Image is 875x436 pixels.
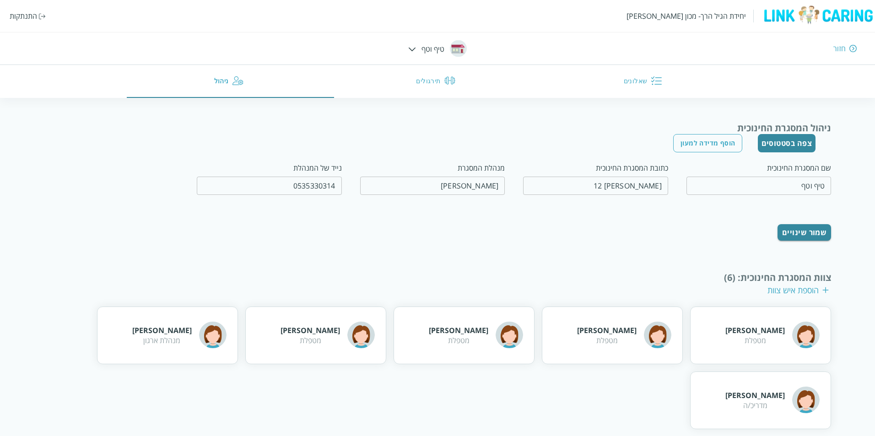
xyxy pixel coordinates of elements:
div: צוות המסגרת החינוכית : (6) [44,271,832,284]
img: טל טיףטף [347,321,375,348]
img: plus [822,287,829,293]
div: [PERSON_NAME] [132,325,192,335]
div: ניהול המסגרת החינוכית [44,122,832,134]
button: תירגולים [334,65,541,98]
img: אתי דנינו [199,321,227,348]
div: [PERSON_NAME] [725,325,785,335]
div: נייד של המנהלת [197,163,342,173]
button: צפה בסטטוסים [758,134,816,152]
div: מטפלת [429,335,488,345]
div: הוספת איש צוות [767,285,829,296]
div: מטפלת [281,335,340,345]
input: מנהלת המסגרת [360,177,505,195]
div: [PERSON_NAME] [429,325,488,335]
input: נייד של המנהלת [197,177,342,195]
img: התנתקות [39,13,46,19]
img: logo [761,5,875,25]
div: [PERSON_NAME] [725,390,785,400]
div: כתובת המסגרת החינוכית [523,163,668,173]
div: [PERSON_NAME] [281,325,340,335]
button: שמור שינויים [778,224,832,241]
div: מנהלת ארגון [132,335,192,345]
img: טופז [792,321,820,348]
button: שאלונים [541,65,748,98]
div: מנהלת המסגרת [360,163,505,173]
input: כתובת המסגרת החינוכית [523,177,668,195]
img: דבורה אסולין [496,321,523,348]
div: מדריכ/ה [725,400,785,410]
input: שם המסגרת החינוכית [686,177,832,195]
img: ניהול [232,75,243,86]
img: מאיה [792,386,820,413]
img: שאלונים [651,75,662,86]
button: הוסף מדידה למעון [673,134,742,152]
div: [PERSON_NAME] [577,325,637,335]
div: התנתקות [10,11,37,21]
div: שם המסגרת החינוכית [686,163,832,173]
button: ניהול [127,65,334,98]
div: מטפלת [725,335,785,345]
img: תירגולים [444,75,455,86]
img: אתי דנינו [644,321,671,348]
div: מטפלת [577,335,637,345]
img: חזור [849,44,857,53]
div: חזור [833,43,846,54]
div: יחידת הגיל הרך- מכון [PERSON_NAME] [627,11,746,21]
